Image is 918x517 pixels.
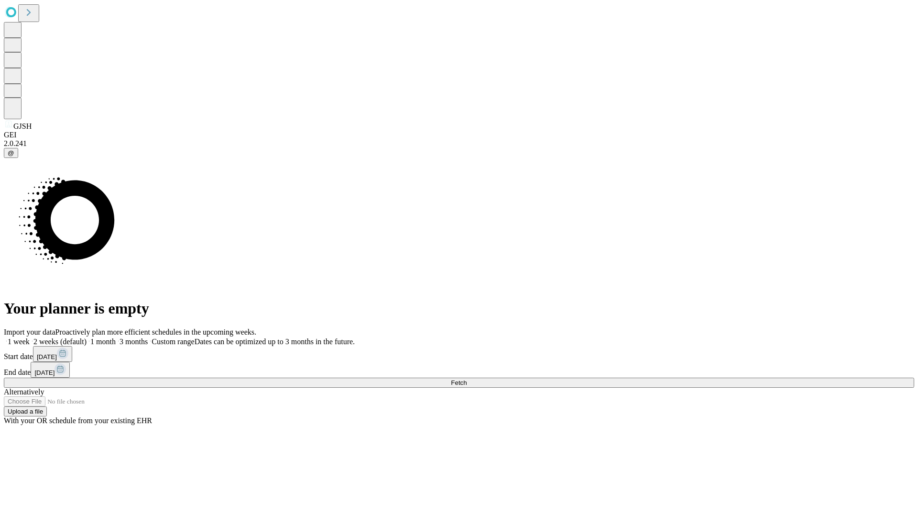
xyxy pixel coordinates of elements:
div: End date [4,362,914,378]
button: [DATE] [31,362,70,378]
span: Fetch [451,379,467,386]
span: Alternatively [4,388,44,396]
div: Start date [4,346,914,362]
span: GJSH [13,122,32,130]
span: Custom range [152,337,194,346]
span: 2 weeks (default) [33,337,87,346]
span: [DATE] [34,369,55,376]
h1: Your planner is empty [4,300,914,317]
span: Dates can be optimized up to 3 months in the future. [195,337,355,346]
div: 2.0.241 [4,139,914,148]
span: @ [8,149,14,157]
button: Fetch [4,378,914,388]
span: 1 week [8,337,30,346]
button: Upload a file [4,406,47,416]
span: [DATE] [37,353,57,360]
span: Import your data [4,328,55,336]
button: [DATE] [33,346,72,362]
span: 1 month [90,337,116,346]
div: GEI [4,131,914,139]
span: 3 months [120,337,148,346]
span: With your OR schedule from your existing EHR [4,416,152,425]
span: Proactively plan more efficient schedules in the upcoming weeks. [55,328,256,336]
button: @ [4,148,18,158]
